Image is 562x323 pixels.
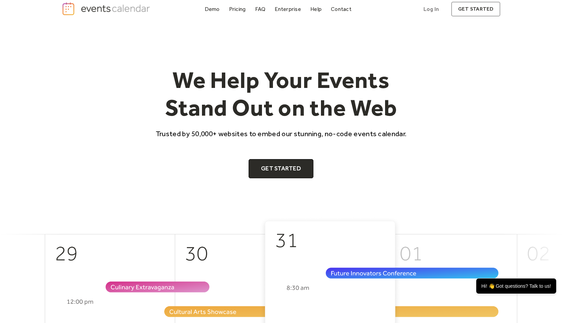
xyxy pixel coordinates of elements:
[150,66,413,122] h1: We Help Your Events Stand Out on the Web
[310,7,322,11] div: Help
[255,7,266,11] div: FAQ
[62,2,152,16] a: home
[331,7,351,11] div: Contact
[252,4,268,14] a: FAQ
[226,4,249,14] a: Pricing
[451,2,500,16] a: get started
[205,7,220,11] div: Demo
[308,4,324,14] a: Help
[272,4,303,14] a: Enterprise
[275,7,301,11] div: Enterprise
[202,4,223,14] a: Demo
[328,4,354,14] a: Contact
[229,7,246,11] div: Pricing
[249,159,313,178] a: Get Started
[150,129,413,139] p: Trusted by 50,000+ websites to embed our stunning, no-code events calendar.
[417,2,446,16] a: Log In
